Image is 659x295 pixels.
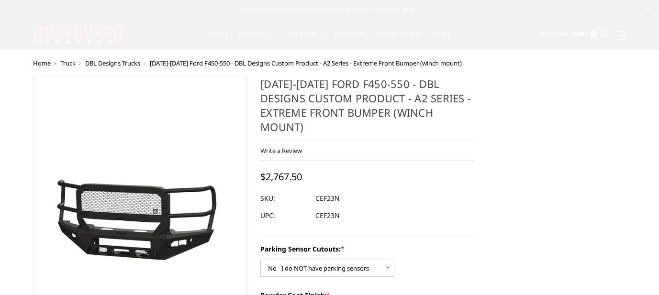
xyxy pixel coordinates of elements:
[590,31,597,38] span: 0
[260,207,308,224] dt: UPC:
[431,31,451,50] a: News
[260,244,475,254] label: Parking Sensor Cutouts:
[85,59,140,67] a: DBL Designs Trucks
[538,30,569,38] span: Account
[260,146,302,155] a: Write a Review
[33,25,124,43] img: BODYGUARD BUMPERS
[315,207,340,224] dd: CEF23N
[538,22,569,47] a: Account
[150,59,462,67] span: [DATE]-[DATE] Ford F450-550 - DBL Designs Custom Product - A2 Series - Extreme Front Bumper (winc...
[36,172,245,267] img: 2023-2025 Ford F450-550 - DBL Designs Custom Product - A2 Series - Extreme Front Bumper (winch mo...
[60,59,76,67] a: Truck
[572,30,589,38] span: Cart
[260,76,475,141] h1: [DATE]-[DATE] Ford F450-550 - DBL Designs Custom Product - A2 Series - Extreme Front Bumper (winc...
[380,31,422,50] a: SEMA Show
[260,170,302,183] span: $2,767.50
[260,190,308,207] dt: SKU:
[238,31,277,50] a: shop all
[33,59,51,67] a: Home
[383,5,415,14] a: More Info
[572,22,597,47] a: Cart 0
[334,31,370,50] a: Dealers
[315,190,340,207] dd: CEF23N
[287,31,324,50] a: Support
[208,31,229,50] a: Home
